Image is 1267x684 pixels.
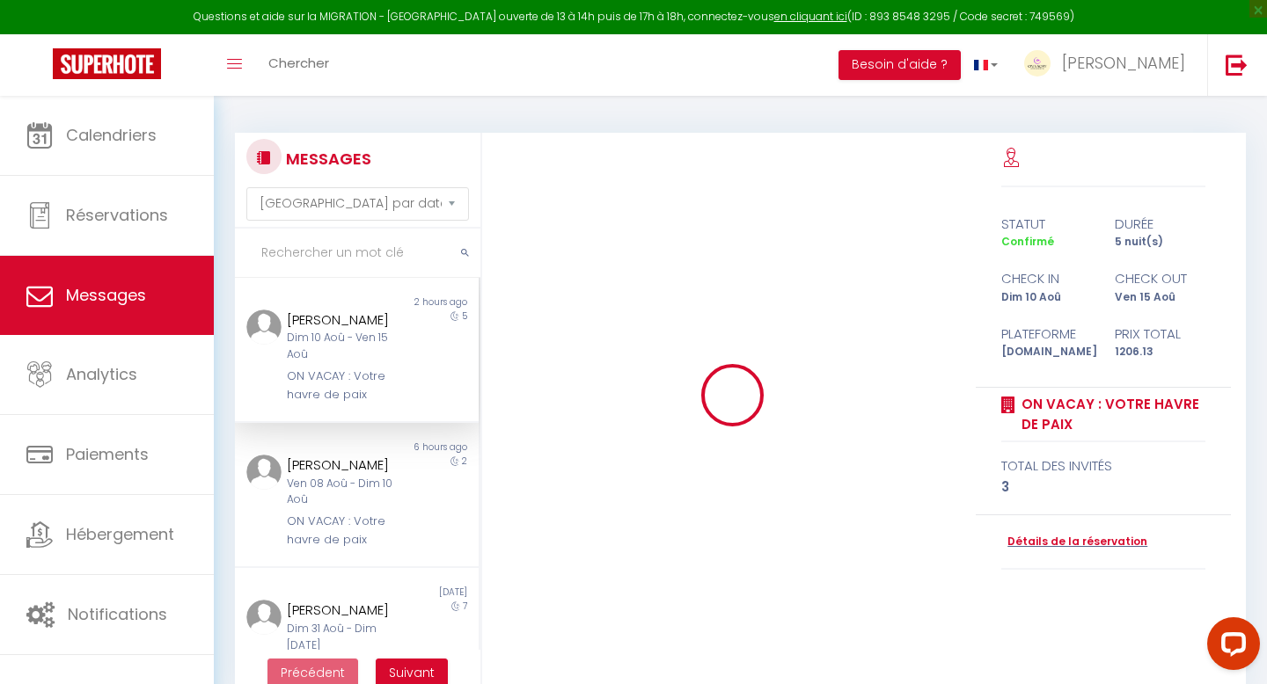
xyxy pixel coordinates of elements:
[287,455,406,476] div: [PERSON_NAME]
[1011,34,1207,96] a: ... [PERSON_NAME]
[287,621,406,654] div: Dim 31 Aoû - Dim [DATE]
[1226,54,1248,76] img: logout
[990,214,1103,235] div: statut
[1001,455,1205,477] div: total des invités
[281,664,345,681] span: Précédent
[1001,477,1205,498] div: 3
[282,139,371,178] h3: MESSAGES
[389,664,435,681] span: Suivant
[66,204,168,226] span: Réservations
[462,309,467,323] span: 5
[1103,214,1217,235] div: durée
[1062,52,1185,74] span: [PERSON_NAME]
[356,440,478,455] div: 6 hours ago
[1001,534,1147,550] a: Détails de la réservation
[66,523,174,545] span: Hébergement
[287,309,406,331] div: [PERSON_NAME]
[255,34,342,96] a: Chercher
[66,124,157,146] span: Calendriers
[66,363,137,385] span: Analytics
[287,600,406,621] div: [PERSON_NAME]
[287,367,406,404] div: ON VACAY : Votre havre de paix
[839,50,961,80] button: Besoin d'aide ?
[68,603,167,625] span: Notifications
[990,344,1103,360] div: [DOMAIN_NAME]
[1193,610,1267,684] iframe: LiveChat chat widget
[235,229,480,278] input: Rechercher un mot clé
[1103,344,1217,360] div: 1206.13
[246,309,282,345] img: ...
[287,330,406,363] div: Dim 10 Aoû - Ven 15 Aoû
[1103,234,1217,251] div: 5 nuit(s)
[53,48,161,79] img: Super Booking
[356,295,478,309] div: 2 hours ago
[990,268,1103,289] div: check in
[463,600,467,613] span: 7
[1103,268,1217,289] div: check out
[356,586,478,600] div: [DATE]
[1015,394,1205,435] a: ON VACAY : Votre havre de paix
[246,455,282,490] img: ...
[66,284,146,306] span: Messages
[246,600,282,635] img: ...
[268,54,329,72] span: Chercher
[287,476,406,509] div: Ven 08 Aoû - Dim 10 Aoû
[774,9,847,24] a: en cliquant ici
[1103,324,1217,345] div: Prix total
[462,455,467,468] span: 2
[1024,50,1051,76] img: ...
[66,443,149,465] span: Paiements
[287,513,406,549] div: ON VACAY : Votre havre de paix
[990,324,1103,345] div: Plateforme
[990,289,1103,306] div: Dim 10 Aoû
[1001,234,1054,249] span: Confirmé
[1103,289,1217,306] div: Ven 15 Aoû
